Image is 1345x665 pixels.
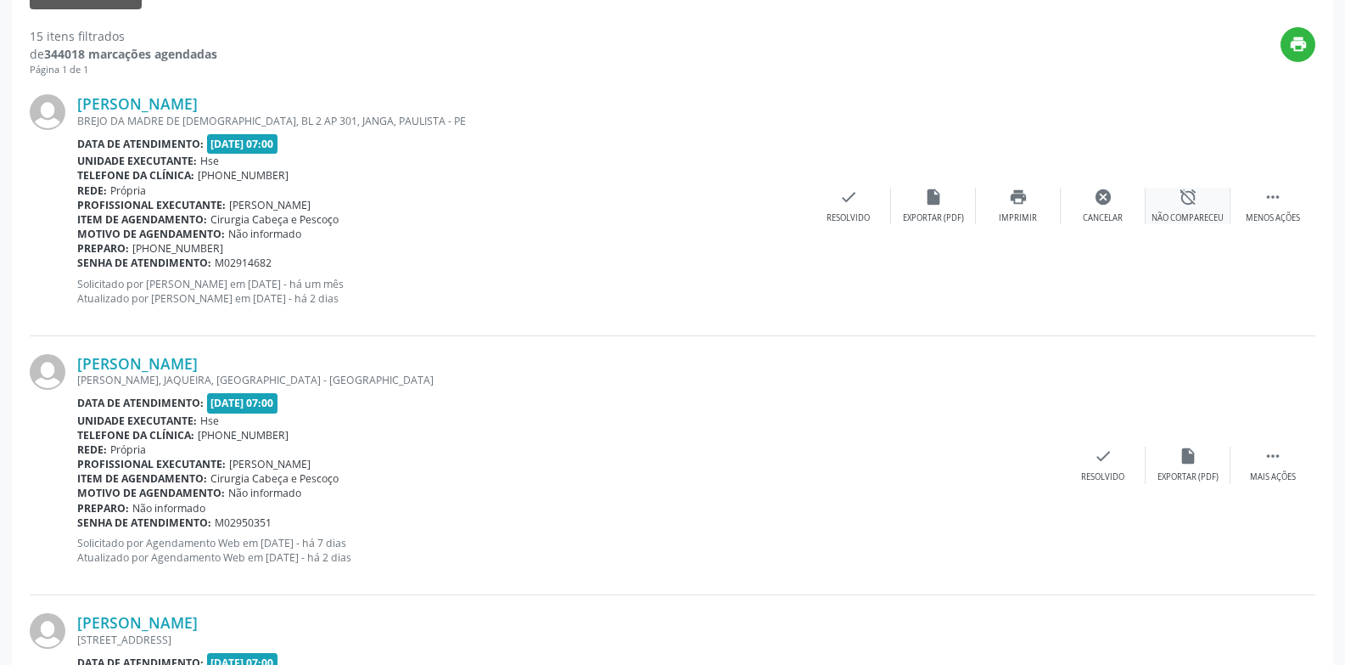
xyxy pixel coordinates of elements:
b: Unidade executante: [77,414,197,428]
span: [PERSON_NAME] [229,457,311,471]
b: Profissional executante: [77,457,226,471]
i: check [839,188,858,206]
div: [STREET_ADDRESS] [77,633,1061,647]
i: print [1289,35,1308,54]
a: [PERSON_NAME] [77,94,198,113]
span: Não informado [228,227,301,241]
span: Não informado [228,486,301,500]
img: img [30,613,65,649]
b: Item de agendamento: [77,212,207,227]
img: img [30,94,65,130]
div: BREJO DA MADRE DE [DEMOGRAPHIC_DATA], BL 2 AP 301, JANGA, PAULISTA - PE [77,114,806,128]
b: Motivo de agendamento: [77,227,225,241]
b: Data de atendimento: [77,396,204,410]
div: Menos ações [1246,212,1300,224]
b: Unidade executante: [77,154,197,168]
div: Resolvido [1081,471,1124,483]
span: M02950351 [215,516,272,530]
span: [DATE] 07:00 [207,134,278,154]
i: alarm_off [1179,188,1197,206]
span: Cirurgia Cabeça e Pescoço [210,212,339,227]
b: Telefone da clínica: [77,428,194,442]
div: Imprimir [999,212,1037,224]
b: Telefone da clínica: [77,168,194,183]
div: Exportar (PDF) [1157,471,1219,483]
i: cancel [1094,188,1112,206]
b: Motivo de agendamento: [77,486,225,500]
span: Hse [200,154,219,168]
strong: 344018 marcações agendadas [44,46,217,62]
p: Solicitado por Agendamento Web em [DATE] - há 7 dias Atualizado por Agendamento Web em [DATE] - h... [77,536,1061,565]
b: Senha de atendimento: [77,256,211,270]
span: Própria [110,183,146,198]
p: Solicitado por [PERSON_NAME] em [DATE] - há um mês Atualizado por [PERSON_NAME] em [DATE] - há 2 ... [77,277,806,306]
div: de [30,45,217,63]
b: Item de agendamento: [77,471,207,486]
div: Resolvido [827,212,870,224]
a: [PERSON_NAME] [77,354,198,373]
i:  [1264,447,1282,465]
a: [PERSON_NAME] [77,613,198,632]
i: check [1094,447,1112,465]
div: Página 1 de 1 [30,63,217,77]
i: insert_drive_file [1179,447,1197,465]
b: Senha de atendimento: [77,516,211,530]
b: Preparo: [77,241,129,256]
b: Data de atendimento: [77,137,204,151]
b: Profissional executante: [77,198,226,212]
span: [PHONE_NUMBER] [198,168,289,183]
div: Mais ações [1250,471,1296,483]
span: [PERSON_NAME] [229,198,311,212]
span: Cirurgia Cabeça e Pescoço [210,471,339,486]
b: Preparo: [77,501,129,516]
b: Rede: [77,442,107,457]
i: print [1009,188,1028,206]
span: [PHONE_NUMBER] [198,428,289,442]
div: Não compareceu [1152,212,1224,224]
img: img [30,354,65,390]
button: print [1281,27,1315,62]
b: Rede: [77,183,107,198]
div: Cancelar [1083,212,1123,224]
span: Não informado [132,501,205,516]
span: [PHONE_NUMBER] [132,241,223,256]
div: [PERSON_NAME], JAQUEIRA, [GEOGRAPHIC_DATA] - [GEOGRAPHIC_DATA] [77,373,1061,387]
i: insert_drive_file [924,188,943,206]
span: [DATE] 07:00 [207,393,278,413]
div: Exportar (PDF) [903,212,964,224]
span: Própria [110,442,146,457]
div: 15 itens filtrados [30,27,217,45]
span: M02914682 [215,256,272,270]
span: Hse [200,414,219,428]
i:  [1264,188,1282,206]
